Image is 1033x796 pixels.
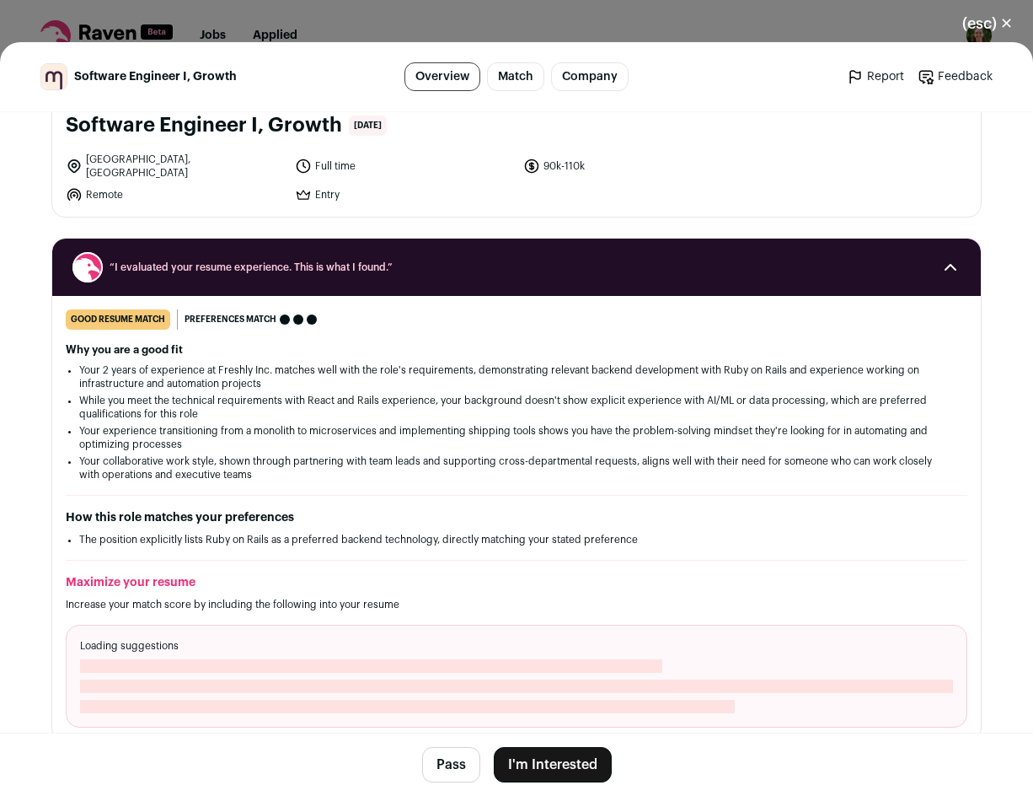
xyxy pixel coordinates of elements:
[349,116,387,136] span: [DATE]
[74,68,237,85] span: Software Engineer I, Growth
[66,186,285,203] li: Remote
[79,533,954,546] li: The position explicitly lists Ruby on Rails as a preferred backend technology, directly matching ...
[41,64,67,89] img: d4e4fbe2f5ab969a7d9ce88f155d316de3dbf67a66ba4afb8882427ad8003bf7.jpg
[66,574,967,591] h2: Maximize your resume
[110,261,923,274] span: “I evaluated your resume experience. This is what I found.”
[551,62,629,91] a: Company
[66,153,285,180] li: [GEOGRAPHIC_DATA], [GEOGRAPHIC_DATA]
[847,68,904,85] a: Report
[185,311,276,328] span: Preferences match
[66,309,170,330] div: good resume match
[79,424,954,451] li: Your experience transitioning from a monolith to microservices and implementing shipping tools sh...
[66,112,342,139] h1: Software Engineer I, Growth
[487,62,544,91] a: Match
[295,186,514,203] li: Entry
[404,62,480,91] a: Overview
[422,747,480,783] button: Pass
[66,625,967,728] div: Loading suggestions
[66,343,967,357] h2: Why you are a good fit
[79,394,954,421] li: While you meet the technical requirements with React and Rails experience, your background doesn'...
[295,153,514,180] li: Full time
[942,5,1033,42] button: Close modal
[66,598,967,611] p: Increase your match score by including the following into your resume
[918,68,993,85] a: Feedback
[66,509,967,526] h2: How this role matches your preferences
[79,454,954,481] li: Your collaborative work style, shown through partnering with team leads and supporting cross-depa...
[523,153,742,180] li: 90k-110k
[79,363,954,390] li: Your 2 years of experience at Freshly Inc. matches well with the role's requirements, demonstrati...
[494,747,612,783] button: I'm Interested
